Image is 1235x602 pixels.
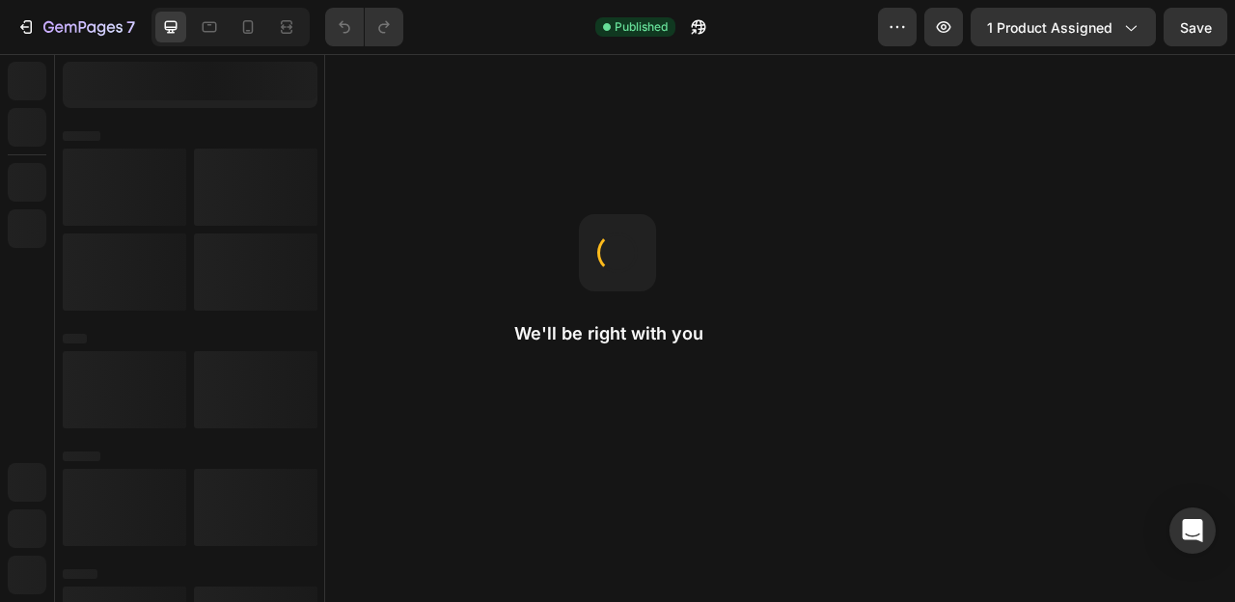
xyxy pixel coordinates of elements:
div: Open Intercom Messenger [1169,507,1216,554]
p: 7 [126,15,135,39]
span: 1 product assigned [987,17,1112,38]
h2: We'll be right with you [514,322,721,345]
button: Save [1164,8,1227,46]
span: Published [615,18,668,36]
button: 1 product assigned [971,8,1156,46]
button: 7 [8,8,144,46]
div: Undo/Redo [325,8,403,46]
span: Save [1180,19,1212,36]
